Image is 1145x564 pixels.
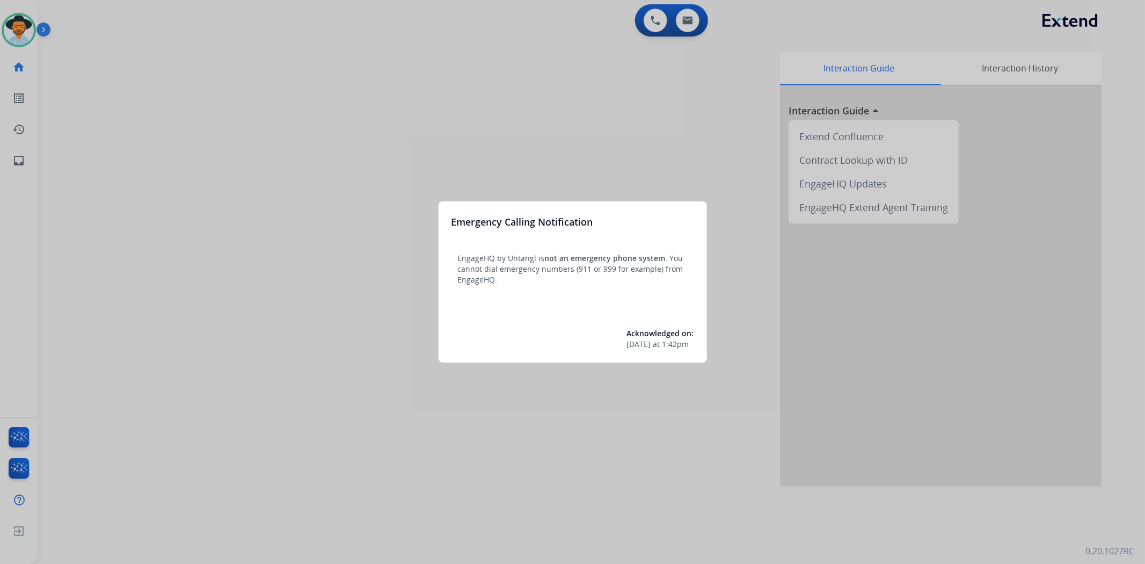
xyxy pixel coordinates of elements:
[662,339,689,350] span: 1:42pm
[451,214,593,229] h3: Emergency Calling Notification
[545,253,666,263] span: not an emergency phone system
[627,339,651,350] span: [DATE]
[1085,545,1134,558] p: 0.20.1027RC
[458,253,688,285] p: EngageHQ by Untangl is . You cannot dial emergency numbers (911 or 999 for example) from EngageHQ.
[627,339,694,350] div: at
[627,328,694,338] span: Acknowledged on:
